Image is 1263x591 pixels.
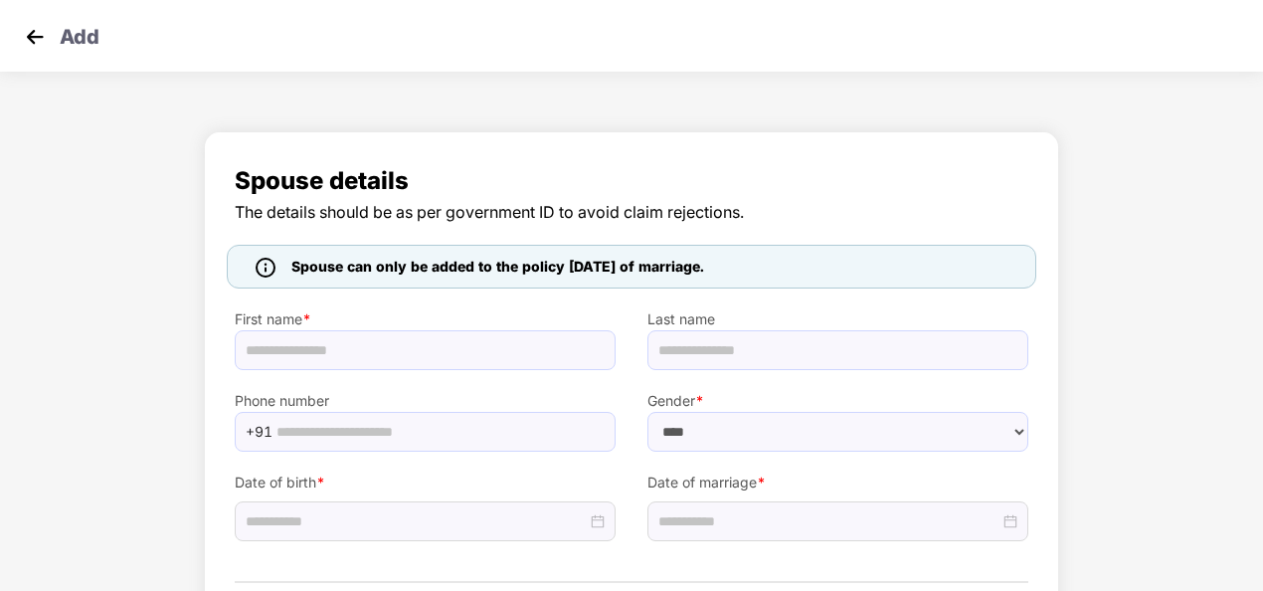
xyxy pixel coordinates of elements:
p: Add [60,22,99,46]
label: Phone number [235,390,616,412]
img: icon [256,258,275,278]
label: Date of marriage [647,472,1028,493]
label: Date of birth [235,472,616,493]
span: Spouse details [235,162,1028,200]
img: svg+xml;base64,PHN2ZyB4bWxucz0iaHR0cDovL3d3dy53My5vcmcvMjAwMC9zdmciIHdpZHRoPSIzMCIgaGVpZ2h0PSIzMC... [20,22,50,52]
label: First name [235,308,616,330]
span: The details should be as per government ID to avoid claim rejections. [235,200,1028,225]
label: Gender [647,390,1028,412]
span: Spouse can only be added to the policy [DATE] of marriage. [291,256,704,278]
label: Last name [647,308,1028,330]
span: +91 [246,417,272,447]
